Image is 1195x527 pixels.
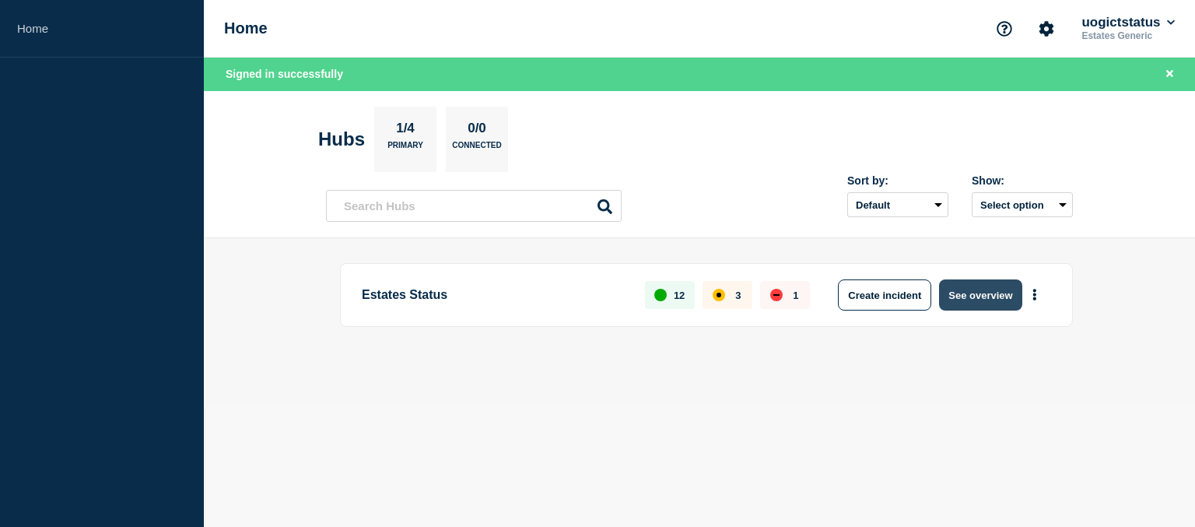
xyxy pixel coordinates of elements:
[735,290,741,301] p: 3
[1160,65,1179,83] button: Close banner
[713,289,725,301] div: affected
[972,192,1073,217] button: Select option
[387,141,423,157] p: Primary
[770,289,783,301] div: down
[838,279,931,311] button: Create incident
[1025,281,1045,310] button: More actions
[674,290,685,301] p: 12
[226,68,343,80] span: Signed in successfully
[391,121,421,141] p: 1/4
[318,128,365,150] h2: Hubs
[988,12,1021,45] button: Support
[224,19,268,37] h1: Home
[972,174,1073,187] div: Show:
[847,192,948,217] select: Sort by
[462,121,492,141] p: 0/0
[654,289,667,301] div: up
[452,141,501,157] p: Connected
[1078,30,1178,41] p: Estates Generic
[939,279,1022,311] button: See overview
[362,279,627,311] p: Estates Status
[326,190,622,222] input: Search Hubs
[1078,15,1178,30] button: uogictstatus
[1030,12,1063,45] button: Account settings
[793,290,798,301] p: 1
[847,174,948,187] div: Sort by:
